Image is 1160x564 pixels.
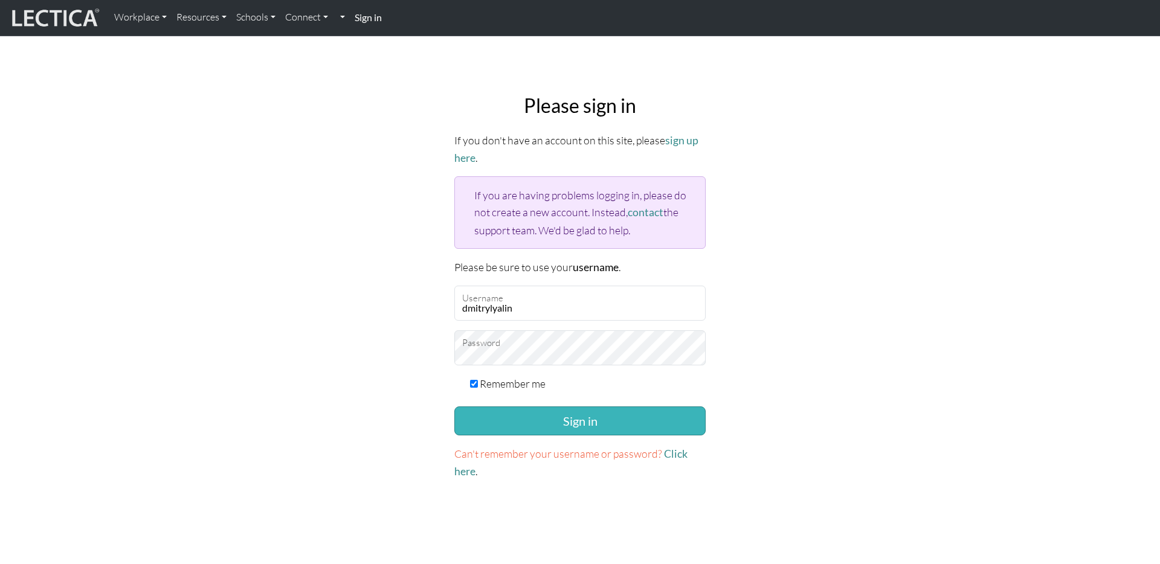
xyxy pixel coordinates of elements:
[109,5,172,30] a: Workplace
[573,261,619,274] strong: username
[454,286,706,321] input: Username
[9,7,100,30] img: lecticalive
[231,5,280,30] a: Schools
[454,445,706,480] p: .
[454,258,706,276] p: Please be sure to use your .
[480,375,546,392] label: Remember me
[628,206,663,219] a: contact
[350,5,387,31] a: Sign in
[454,132,706,167] p: If you don't have an account on this site, please .
[454,176,706,248] div: If you are having problems logging in, please do not create a new account. Instead, the support t...
[454,447,662,460] span: Can't remember your username or password?
[280,5,333,30] a: Connect
[454,406,706,435] button: Sign in
[172,5,231,30] a: Resources
[355,11,382,23] strong: Sign in
[454,94,706,117] h2: Please sign in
